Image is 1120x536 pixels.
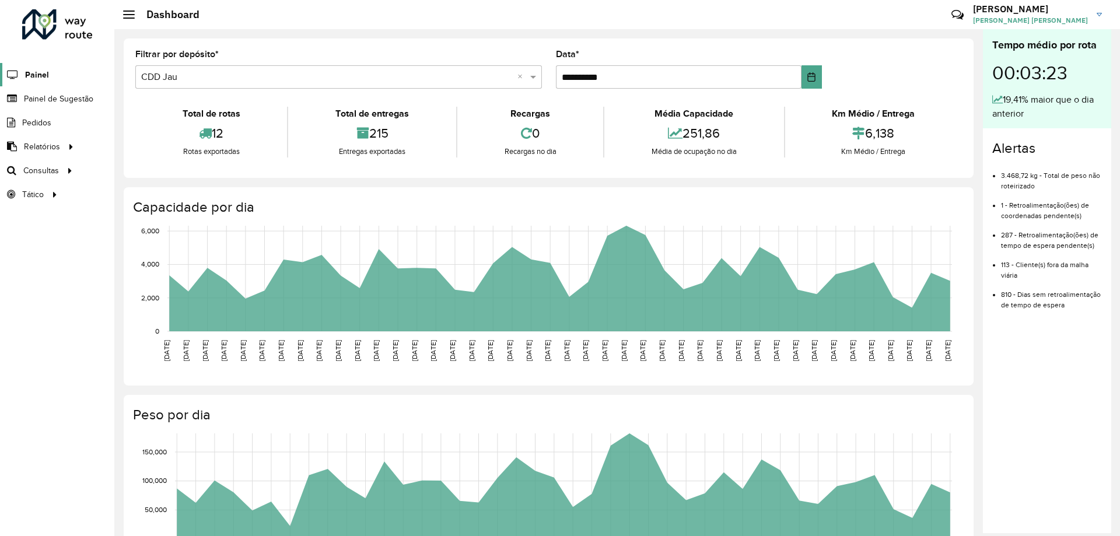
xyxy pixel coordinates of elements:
[1001,251,1102,281] li: 113 - Cliente(s) fora da malha viária
[620,340,628,361] text: [DATE]
[905,340,913,361] text: [DATE]
[944,340,951,361] text: [DATE]
[135,47,219,61] label: Filtrar por depósito
[792,340,799,361] text: [DATE]
[460,146,600,157] div: Recargas no dia
[201,340,209,361] text: [DATE]
[715,340,723,361] text: [DATE]
[291,121,453,146] div: 215
[607,121,780,146] div: 251,86
[291,107,453,121] div: Total de entregas
[992,53,1102,93] div: 00:03:23
[239,340,247,361] text: [DATE]
[133,407,962,423] h4: Peso por dia
[788,146,959,157] div: Km Médio / Entrega
[887,340,894,361] text: [DATE]
[24,141,60,153] span: Relatórios
[1001,281,1102,310] li: 810 - Dias sem retroalimentação de tempo de espera
[353,340,361,361] text: [DATE]
[411,340,418,361] text: [DATE]
[460,107,600,121] div: Recargas
[460,121,600,146] div: 0
[277,340,285,361] text: [DATE]
[135,8,199,21] h2: Dashboard
[992,93,1102,121] div: 19,41% maior que o dia anterior
[429,340,437,361] text: [DATE]
[829,340,837,361] text: [DATE]
[639,340,646,361] text: [DATE]
[141,227,159,234] text: 6,000
[141,294,159,302] text: 2,000
[141,261,159,268] text: 4,000
[138,146,284,157] div: Rotas exportadas
[801,65,822,89] button: Choose Date
[525,340,533,361] text: [DATE]
[849,340,856,361] text: [DATE]
[487,340,494,361] text: [DATE]
[22,117,51,129] span: Pedidos
[973,3,1088,15] h3: [PERSON_NAME]
[973,15,1088,26] span: [PERSON_NAME] [PERSON_NAME]
[992,37,1102,53] div: Tempo médio por rota
[810,340,818,361] text: [DATE]
[1001,221,1102,251] li: 287 - Retroalimentação(ões) de tempo de espera pendente(s)
[334,340,342,361] text: [DATE]
[867,340,875,361] text: [DATE]
[372,340,380,361] text: [DATE]
[772,340,780,361] text: [DATE]
[563,340,570,361] text: [DATE]
[788,107,959,121] div: Km Médio / Entrega
[163,340,170,361] text: [DATE]
[25,69,49,81] span: Painel
[1001,191,1102,221] li: 1 - Retroalimentação(ões) de coordenadas pendente(s)
[517,70,527,84] span: Clear all
[788,121,959,146] div: 6,138
[258,340,265,361] text: [DATE]
[296,340,304,361] text: [DATE]
[145,506,167,513] text: 50,000
[138,107,284,121] div: Total de rotas
[315,340,323,361] text: [DATE]
[677,340,685,361] text: [DATE]
[220,340,228,361] text: [DATE]
[23,164,59,177] span: Consultas
[506,340,513,361] text: [DATE]
[391,340,399,361] text: [DATE]
[291,146,453,157] div: Entregas exportadas
[468,340,475,361] text: [DATE]
[142,448,167,456] text: 150,000
[449,340,456,361] text: [DATE]
[607,107,780,121] div: Média Capacidade
[182,340,190,361] text: [DATE]
[133,199,962,216] h4: Capacidade por dia
[601,340,608,361] text: [DATE]
[992,140,1102,157] h4: Alertas
[22,188,44,201] span: Tático
[138,121,284,146] div: 12
[582,340,589,361] text: [DATE]
[696,340,703,361] text: [DATE]
[1001,162,1102,191] li: 3.468,72 kg - Total de peso não roteirizado
[24,93,93,105] span: Painel de Sugestão
[658,340,666,361] text: [DATE]
[925,340,932,361] text: [DATE]
[607,146,780,157] div: Média de ocupação no dia
[556,47,579,61] label: Data
[734,340,742,361] text: [DATE]
[945,2,970,27] a: Contato Rápido
[544,340,551,361] text: [DATE]
[142,477,167,485] text: 100,000
[155,327,159,335] text: 0
[753,340,761,361] text: [DATE]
